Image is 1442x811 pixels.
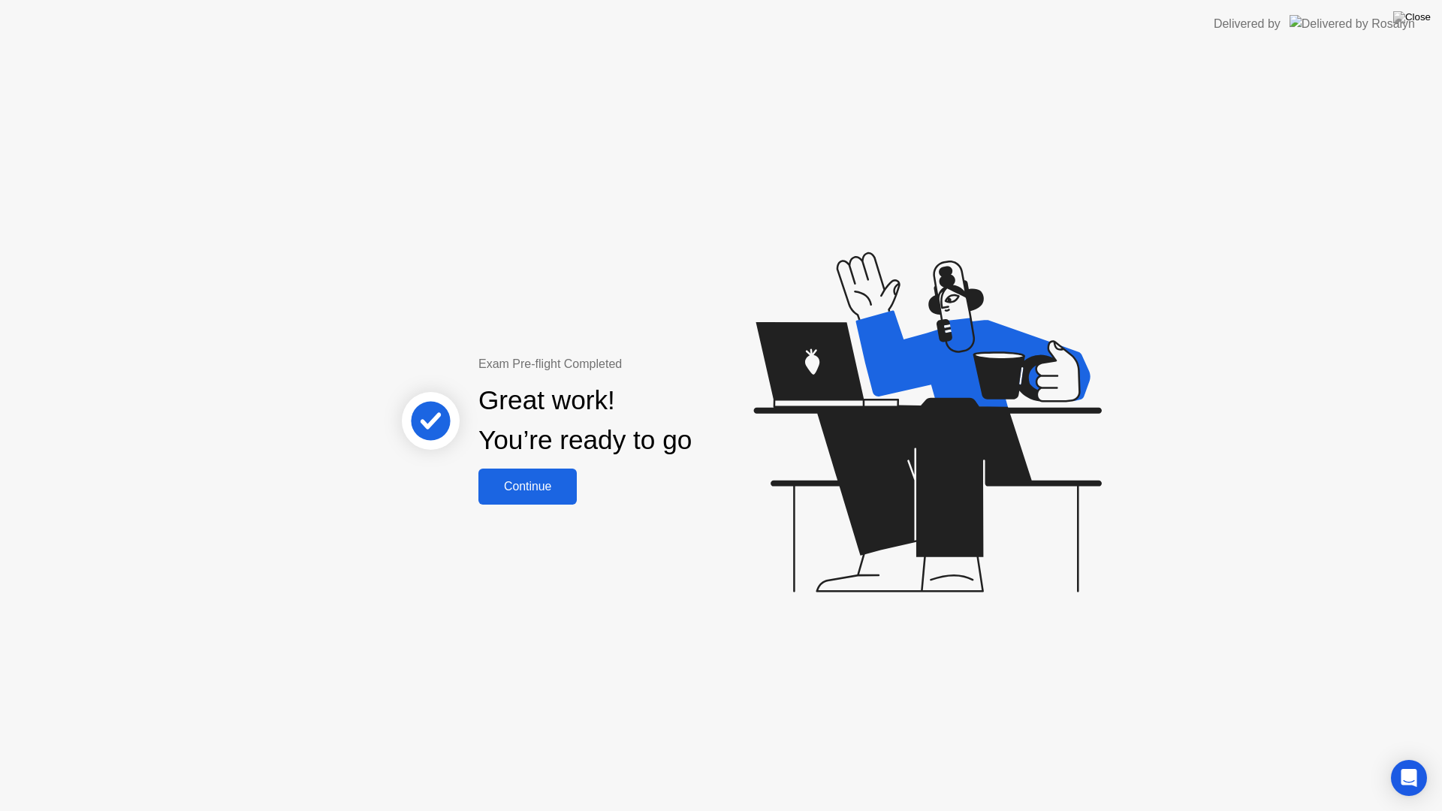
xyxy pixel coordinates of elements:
img: Delivered by Rosalyn [1290,15,1415,32]
div: Continue [483,480,572,493]
img: Close [1393,11,1431,23]
button: Continue [478,469,577,505]
div: Open Intercom Messenger [1391,760,1427,796]
div: Exam Pre-flight Completed [478,355,789,373]
div: Delivered by [1214,15,1281,33]
div: Great work! You’re ready to go [478,381,692,460]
